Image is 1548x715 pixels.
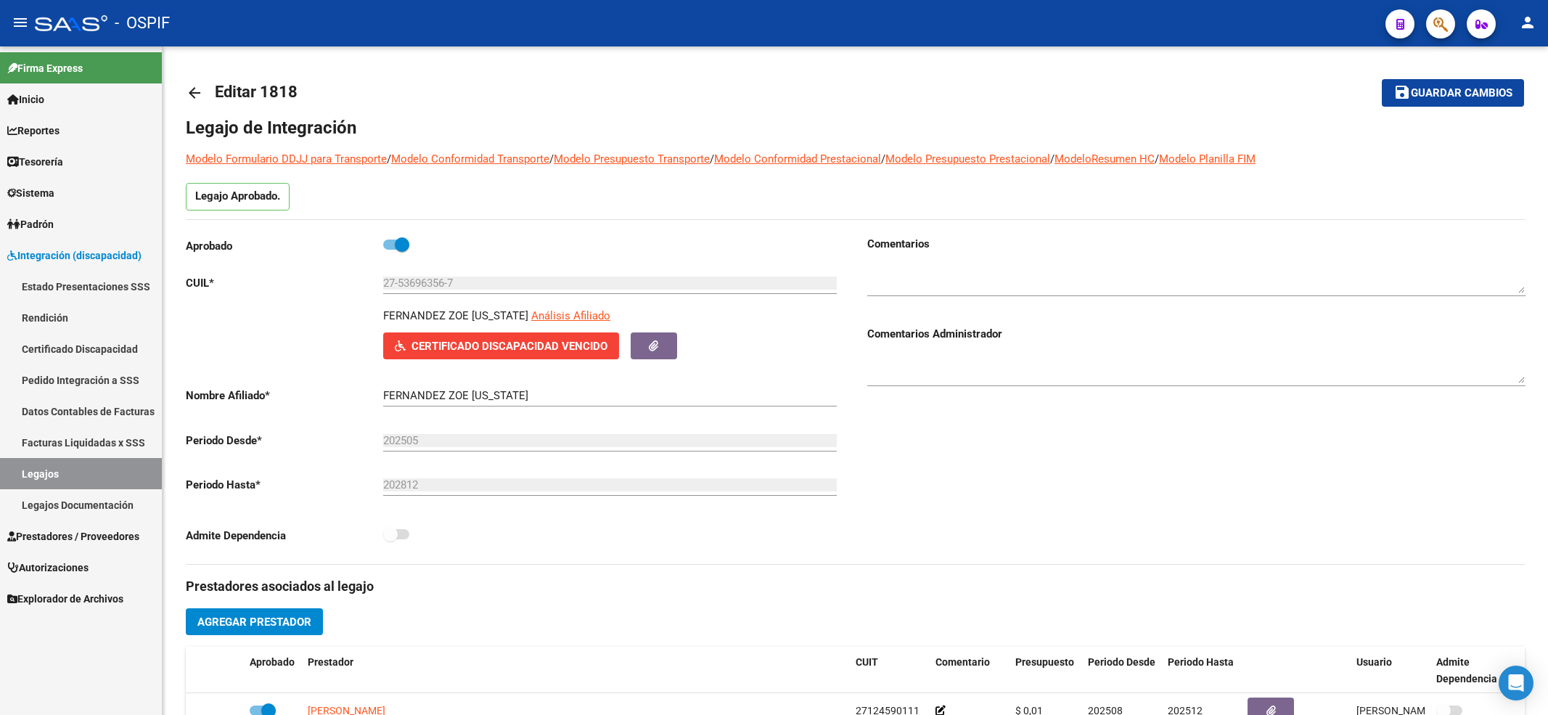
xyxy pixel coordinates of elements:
[7,528,139,544] span: Prestadores / Proveedores
[1054,152,1155,166] a: ModeloResumen HC
[1356,656,1392,668] span: Usuario
[867,326,1526,342] h3: Comentarios Administrador
[411,340,607,353] span: Certificado Discapacidad Vencido
[7,154,63,170] span: Tesorería
[186,183,290,211] p: Legajo Aprobado.
[856,656,878,668] span: CUIT
[197,616,311,629] span: Agregar Prestador
[1393,83,1411,101] mat-icon: save
[186,576,1525,597] h3: Prestadores asociados al legajo
[714,152,881,166] a: Modelo Conformidad Prestacional
[7,591,123,607] span: Explorador de Archivos
[7,60,83,76] span: Firma Express
[186,477,383,493] p: Periodo Hasta
[1499,666,1533,700] div: Open Intercom Messenger
[244,647,302,695] datatable-header-cell: Aprobado
[850,647,930,695] datatable-header-cell: CUIT
[7,185,54,201] span: Sistema
[1082,647,1162,695] datatable-header-cell: Periodo Desde
[1351,647,1430,695] datatable-header-cell: Usuario
[930,647,1010,695] datatable-header-cell: Comentario
[186,116,1525,139] h1: Legajo de Integración
[7,248,142,263] span: Integración (discapacidad)
[186,238,383,254] p: Aprobado
[7,560,89,576] span: Autorizaciones
[1436,656,1497,685] span: Admite Dependencia
[531,309,610,322] span: Análisis Afiliado
[1519,14,1536,31] mat-icon: person
[7,91,44,107] span: Inicio
[250,656,295,668] span: Aprobado
[302,647,850,695] datatable-header-cell: Prestador
[186,608,323,635] button: Agregar Prestador
[383,332,619,359] button: Certificado Discapacidad Vencido
[885,152,1050,166] a: Modelo Presupuesto Prestacional
[391,152,549,166] a: Modelo Conformidad Transporte
[935,656,990,668] span: Comentario
[186,152,387,166] a: Modelo Formulario DDJJ para Transporte
[186,84,203,102] mat-icon: arrow_back
[186,275,383,291] p: CUIL
[7,123,60,139] span: Reportes
[1088,656,1155,668] span: Periodo Desde
[383,308,528,324] p: FERNANDEZ ZOE [US_STATE]
[7,216,54,232] span: Padrón
[867,236,1526,252] h3: Comentarios
[215,83,298,101] span: Editar 1818
[186,388,383,404] p: Nombre Afiliado
[308,656,353,668] span: Prestador
[186,528,383,544] p: Admite Dependencia
[1382,79,1524,106] button: Guardar cambios
[1162,647,1242,695] datatable-header-cell: Periodo Hasta
[115,7,170,39] span: - OSPIF
[554,152,710,166] a: Modelo Presupuesto Transporte
[1015,656,1074,668] span: Presupuesto
[1411,87,1512,100] span: Guardar cambios
[186,433,383,449] p: Periodo Desde
[1010,647,1082,695] datatable-header-cell: Presupuesto
[1159,152,1256,166] a: Modelo Planilla FIM
[1168,656,1234,668] span: Periodo Hasta
[12,14,29,31] mat-icon: menu
[1430,647,1510,695] datatable-header-cell: Admite Dependencia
